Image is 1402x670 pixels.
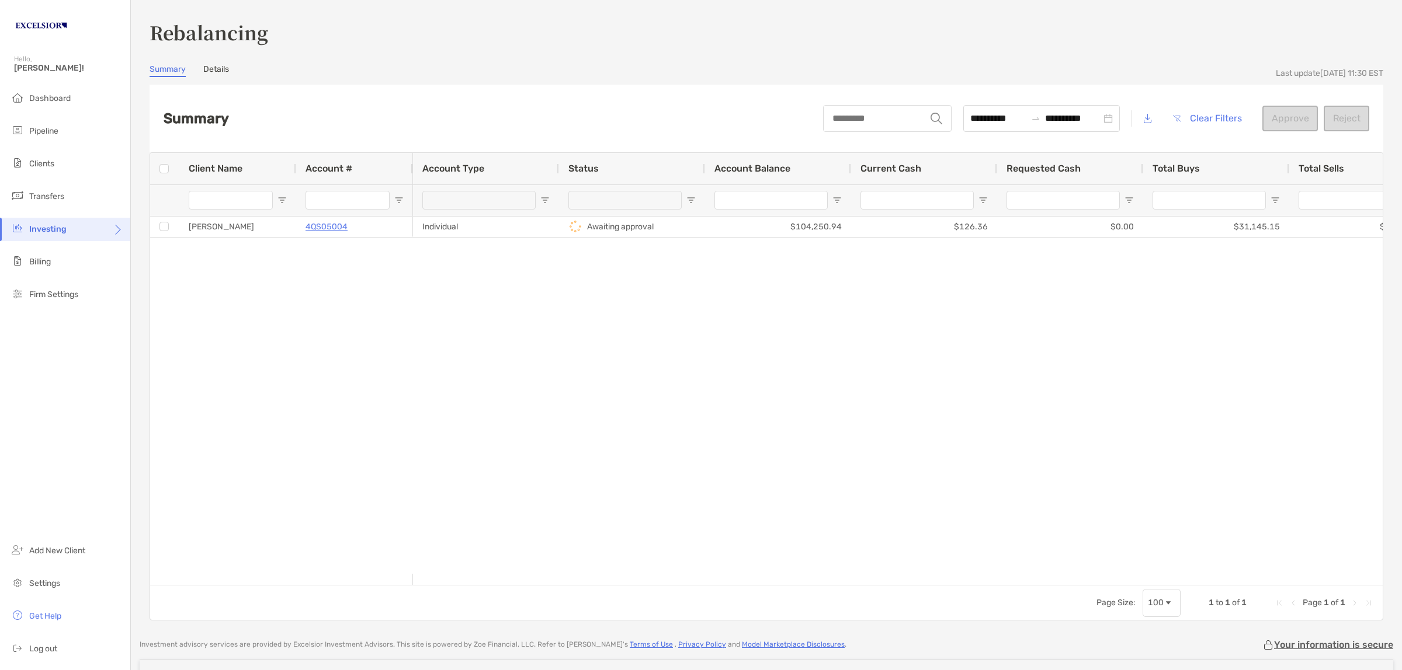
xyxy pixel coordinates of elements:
span: Transfers [29,191,64,201]
button: Open Filter Menu [832,196,842,205]
button: Open Filter Menu [978,196,988,205]
span: Total Buys [1153,163,1200,174]
input: Account # Filter Input [306,191,390,210]
span: Account Balance [714,163,790,174]
a: Details [203,64,229,77]
span: Pipeline [29,126,58,136]
input: Current Cash Filter Input [860,191,974,210]
a: Privacy Policy [678,640,726,648]
span: Billing [29,257,51,267]
div: $126.36 [851,217,997,237]
h2: Summary [164,110,229,127]
span: Current Cash [860,163,921,174]
span: to [1216,598,1223,608]
img: dashboard icon [11,90,25,104]
span: Get Help [29,611,61,621]
a: Terms of Use [630,640,673,648]
input: Client Name Filter Input [189,191,273,210]
button: Clear Filters [1164,106,1251,131]
span: Requested Cash [1007,163,1081,174]
span: Page [1303,598,1322,608]
img: billing icon [11,254,25,268]
a: 4QS05004 [306,219,348,234]
span: 1 [1324,598,1329,608]
span: Dashboard [29,93,71,103]
div: Next Page [1350,598,1359,608]
input: Requested Cash Filter Input [1007,191,1120,210]
button: Open Filter Menu [1125,196,1134,205]
button: Open Filter Menu [1271,196,1280,205]
span: Log out [29,644,57,654]
p: Awaiting approval [587,219,654,234]
button: Open Filter Menu [540,196,550,205]
img: settings icon [11,575,25,589]
div: Last update [DATE] 11:30 EST [1276,68,1383,78]
button: Open Filter Menu [277,196,287,205]
img: pipeline icon [11,123,25,137]
img: logout icon [11,641,25,655]
span: 1 [1209,598,1214,608]
span: Settings [29,578,60,588]
span: swap-right [1031,114,1040,123]
div: $104,250.94 [705,217,851,237]
button: Open Filter Menu [394,196,404,205]
span: Account # [306,163,352,174]
img: get-help icon [11,608,25,622]
img: firm-settings icon [11,287,25,301]
span: 1 [1225,598,1230,608]
img: transfers icon [11,189,25,203]
a: Model Marketplace Disclosures [742,640,845,648]
div: Previous Page [1289,598,1298,608]
img: clients icon [11,156,25,170]
span: Clients [29,159,54,169]
span: to [1031,114,1040,123]
a: Summary [150,64,186,77]
div: Page Size [1143,589,1181,617]
span: 1 [1340,598,1345,608]
div: [PERSON_NAME] [179,217,296,237]
span: of [1331,598,1338,608]
span: Total Sells [1299,163,1344,174]
span: of [1232,598,1240,608]
img: icon status [568,219,582,233]
div: $0.00 [997,217,1143,237]
div: First Page [1275,598,1284,608]
div: $31,145.15 [1143,217,1289,237]
img: add_new_client icon [11,543,25,557]
div: Individual [413,217,559,237]
img: investing icon [11,221,25,235]
input: Total Buys Filter Input [1153,191,1266,210]
span: Add New Client [29,546,85,556]
button: Open Filter Menu [686,196,696,205]
span: Investing [29,224,67,234]
p: Investment advisory services are provided by Excelsior Investment Advisors . This site is powered... [140,640,846,649]
span: Firm Settings [29,289,78,299]
span: Client Name [189,163,242,174]
img: button icon [1173,115,1181,122]
input: Account Balance Filter Input [714,191,828,210]
h3: Rebalancing [150,19,1383,46]
span: 1 [1241,598,1247,608]
img: input icon [931,113,942,124]
span: [PERSON_NAME]! [14,63,123,73]
span: Account Type [422,163,484,174]
p: Your information is secure [1274,639,1393,650]
div: 100 [1148,598,1164,608]
img: Zoe Logo [14,5,68,47]
div: Page Size: [1096,598,1136,608]
span: Status [568,163,599,174]
div: Last Page [1364,598,1373,608]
